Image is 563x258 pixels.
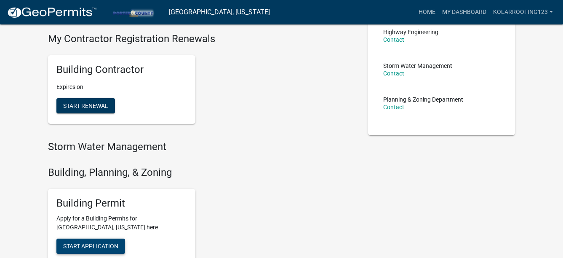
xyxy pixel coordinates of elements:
a: kolarroofing123 [490,4,556,20]
span: Start Application [63,243,118,250]
a: [GEOGRAPHIC_DATA], [US_STATE] [169,5,270,19]
a: Contact [383,36,404,43]
span: Start Renewal [63,102,108,109]
a: Contact [383,104,404,110]
img: Porter County, Indiana [104,6,162,18]
h5: Building Permit [56,197,187,210]
h4: Building, Planning, & Zoning [48,167,355,179]
h5: Building Contractor [56,64,187,76]
a: Home [415,4,439,20]
p: Expires on [56,83,187,91]
p: Highway Engineering [383,29,438,35]
h4: Storm Water Management [48,141,355,153]
h4: My Contractor Registration Renewals [48,33,355,45]
wm-registration-list-section: My Contractor Registration Renewals [48,33,355,131]
p: Apply for a Building Permits for [GEOGRAPHIC_DATA], [US_STATE] here [56,214,187,232]
a: My Dashboard [439,4,490,20]
a: Contact [383,70,404,77]
button: Start Renewal [56,98,115,113]
p: Planning & Zoning Department [383,97,463,102]
button: Start Application [56,239,125,254]
p: Storm Water Management [383,63,452,69]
